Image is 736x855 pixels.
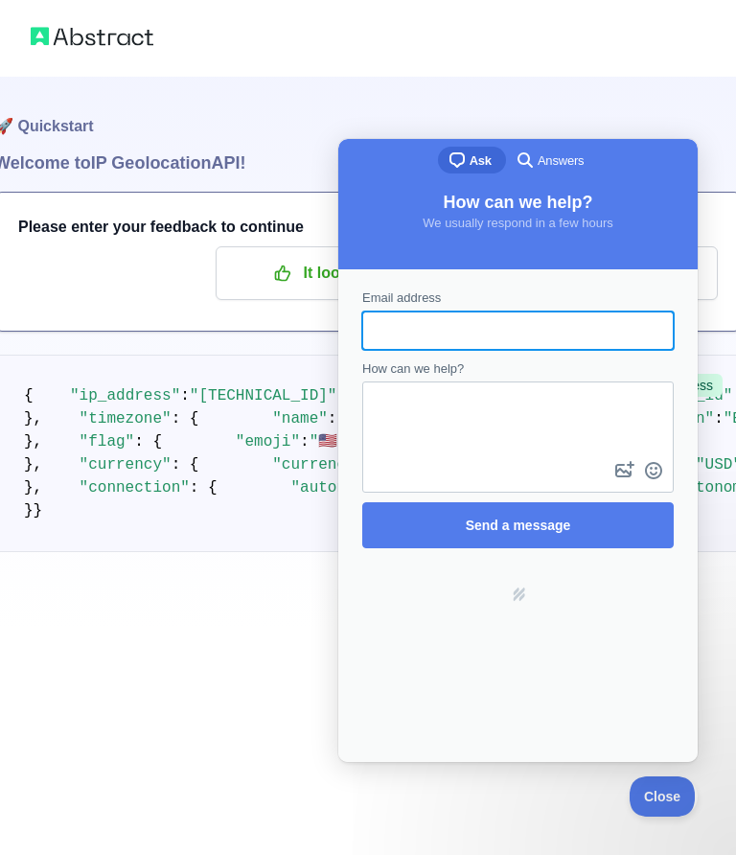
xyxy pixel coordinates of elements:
[230,257,447,289] p: It looks good!
[272,410,328,427] span: "name"
[70,387,180,404] span: "ip_address"
[216,246,461,300] button: It looks good!
[18,216,718,239] h3: Please enter your feedback to continue
[80,479,190,497] span: "connection"
[336,410,502,427] span: "America/New_York"
[190,479,218,497] span: : {
[172,410,199,427] span: : {
[630,776,698,817] iframe: Help Scout Beacon - Close
[328,410,337,427] span: :
[290,479,530,497] span: "autonomous_system_number"
[190,387,337,404] span: "[TECHNICAL_ID]"
[31,23,153,50] img: Abstract logo
[172,456,199,474] span: : {
[134,433,162,451] span: : {
[80,410,172,427] span: "timezone"
[80,433,135,451] span: "flag"
[300,433,310,451] span: :
[714,410,724,427] span: :
[272,456,410,474] span: "currency_name"
[236,433,300,451] span: "emoji"
[24,387,34,404] span: {
[80,456,172,474] span: "currency"
[338,139,698,762] iframe: Help Scout Beacon - Live Chat, Contact Form, and Knowledge Base
[336,387,346,404] span: ,
[180,387,190,404] span: :
[310,433,347,451] span: "🇺🇸"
